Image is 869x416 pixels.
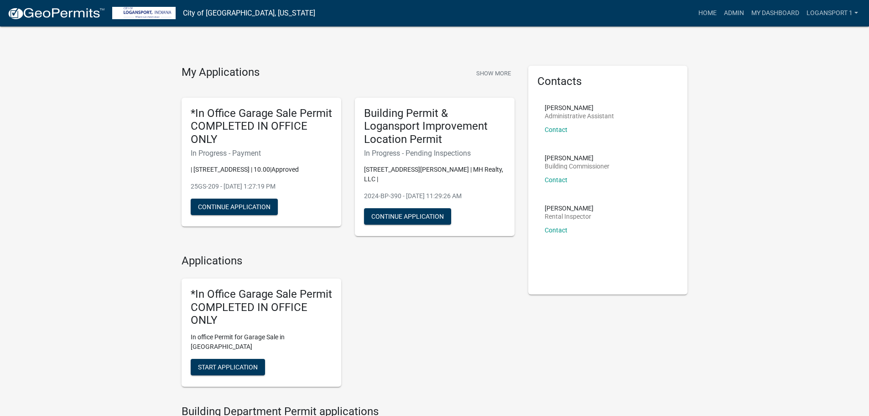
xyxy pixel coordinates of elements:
p: 25GS-209 - [DATE] 1:27:19 PM [191,182,332,191]
button: Continue Application [191,199,278,215]
a: Logansport 1 [803,5,862,22]
button: Show More [473,66,515,81]
h5: Building Permit & Logansport Improvement Location Permit [364,107,505,146]
span: Start Application [198,363,258,371]
h5: Contacts [537,75,679,88]
p: Rental Inspector [545,213,593,220]
p: [PERSON_NAME] [545,105,614,111]
p: Building Commissioner [545,163,609,169]
a: Admin [720,5,748,22]
p: [PERSON_NAME] [545,155,609,161]
a: Contact [545,176,567,184]
h5: *In Office Garage Sale Permit COMPLETED IN OFFICE ONLY [191,107,332,146]
h6: In Progress - Pending Inspections [364,149,505,158]
p: | [STREET_ADDRESS] | 10.00|Approved [191,165,332,174]
p: In office Permit for Garage Sale in [GEOGRAPHIC_DATA] [191,332,332,352]
h5: *In Office Garage Sale Permit COMPLETED IN OFFICE ONLY [191,288,332,327]
button: Start Application [191,359,265,375]
p: [PERSON_NAME] [545,205,593,211]
h4: Applications [182,254,515,268]
p: [STREET_ADDRESS][PERSON_NAME] | MH Realty, LLC | [364,165,505,184]
h4: My Applications [182,66,260,79]
a: Contact [545,226,567,234]
a: My Dashboard [748,5,803,22]
a: Home [695,5,720,22]
h6: In Progress - Payment [191,149,332,158]
p: Administrative Assistant [545,113,614,119]
button: Continue Application [364,208,451,225]
a: City of [GEOGRAPHIC_DATA], [US_STATE] [183,5,315,21]
a: Contact [545,126,567,133]
p: 2024-BP-390 - [DATE] 11:29:26 AM [364,191,505,201]
img: City of Logansport, Indiana [112,7,176,19]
